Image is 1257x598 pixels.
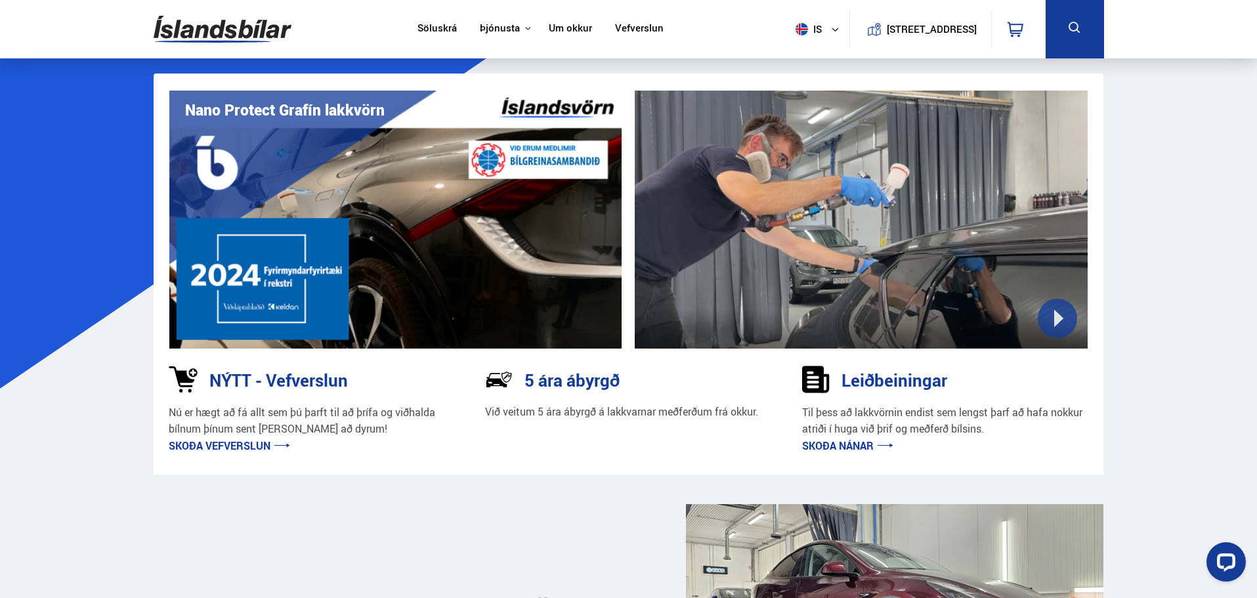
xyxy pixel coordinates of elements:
h3: 5 ára ábyrgð [524,370,620,390]
p: Við veitum 5 ára ábyrgð á lakkvarnar meðferðum frá okkur. [485,404,758,419]
a: [STREET_ADDRESS] [857,11,984,48]
a: Um okkur [549,22,592,36]
img: vI42ee_Copy_of_H.png [169,91,622,349]
img: G0Ugv5HjCgRt.svg [154,8,291,51]
img: NP-R9RrMhXQFCiaa.svg [485,366,513,393]
button: Þjónusta [480,22,520,35]
iframe: LiveChat chat widget [1196,537,1251,592]
h3: NÝTT - Vefverslun [209,370,348,390]
button: is [790,10,849,49]
a: Söluskrá [417,22,457,36]
button: [STREET_ADDRESS] [892,24,972,35]
a: Vefverslun [615,22,664,36]
span: is [790,23,823,35]
p: Til þess að lakkvörnin endist sem lengst þarf að hafa nokkur atriði í huga við þrif og meðferð bí... [802,404,1089,438]
p: Nú er hægt að fá allt sem þú þarft til að þrífa og viðhalda bílnum þínum sent [PERSON_NAME] að dy... [169,404,456,438]
img: svg+xml;base64,PHN2ZyB4bWxucz0iaHR0cDovL3d3dy53My5vcmcvMjAwMC9zdmciIHdpZHRoPSI1MTIiIGhlaWdodD0iNT... [796,23,808,35]
h1: Nano Protect Grafín lakkvörn [185,101,385,119]
h3: Leiðbeiningar [842,370,947,390]
img: sDldwouBCQTERH5k.svg [802,366,830,393]
a: Skoða vefverslun [169,438,290,453]
img: 1kVRZhkadjUD8HsE.svg [169,366,198,393]
a: Skoða nánar [802,438,893,453]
